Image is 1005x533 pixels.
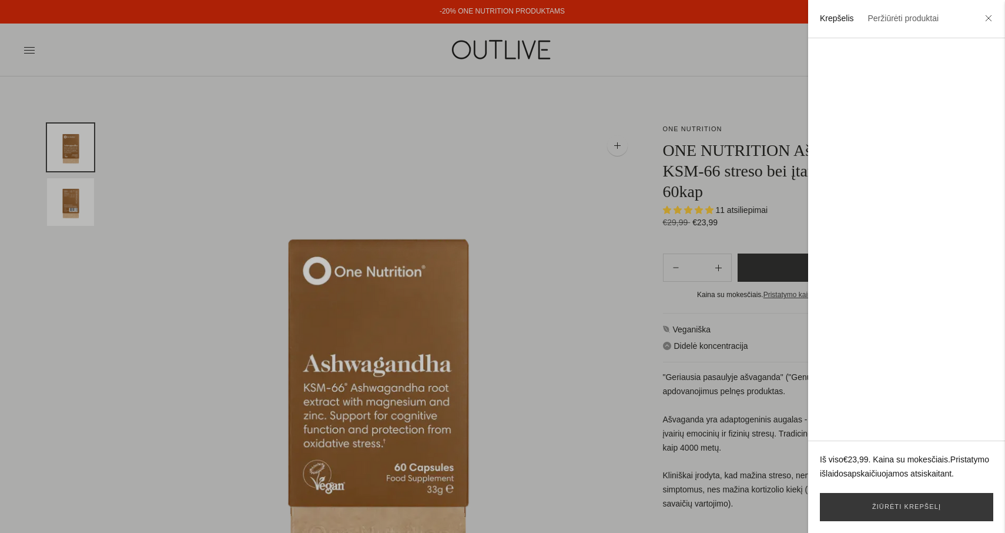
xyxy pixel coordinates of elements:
[820,453,993,481] p: Iš viso . Kaina su mokesčiais. apskaičiuojamos atsiskaitant.
[820,493,993,521] a: Žiūrėti krepšelį
[820,455,989,478] a: Pristatymo išlaidos
[867,14,939,23] a: Peržiūrėti produktai
[843,455,869,464] span: €23,99
[820,14,854,23] a: Krepšelis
